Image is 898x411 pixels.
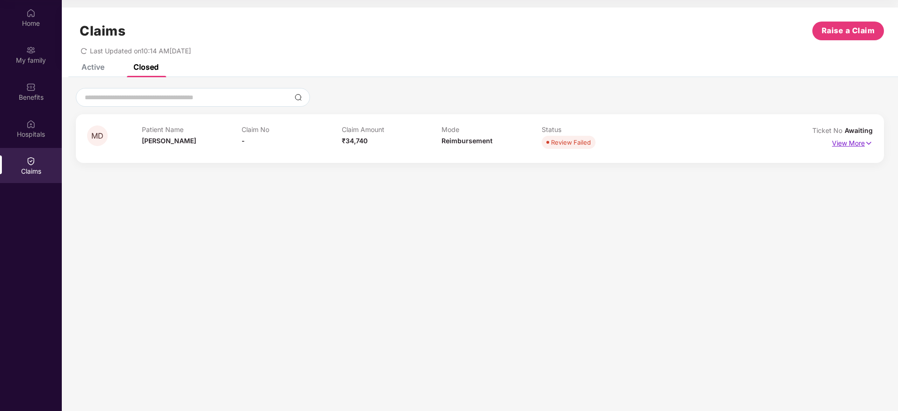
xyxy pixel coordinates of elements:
img: svg+xml;base64,PHN2ZyBpZD0iQmVuZWZpdHMiIHhtbG5zPSJodHRwOi8vd3d3LnczLm9yZy8yMDAwL3N2ZyIgd2lkdGg9Ij... [26,82,36,92]
span: Raise a Claim [822,25,875,37]
img: svg+xml;base64,PHN2ZyBpZD0iQ2xhaW0iIHhtbG5zPSJodHRwOi8vd3d3LnczLm9yZy8yMDAwL3N2ZyIgd2lkdGg9IjIwIi... [26,156,36,166]
span: ₹34,740 [342,137,368,145]
span: Ticket No [812,126,845,134]
div: Active [81,62,104,72]
span: - [242,137,245,145]
div: Closed [133,62,159,72]
p: View More [832,136,873,148]
img: svg+xml;base64,PHN2ZyBpZD0iSG9zcGl0YWxzIiB4bWxucz0iaHR0cDovL3d3dy53My5vcmcvMjAwMC9zdmciIHdpZHRoPS... [26,119,36,129]
img: svg+xml;base64,PHN2ZyBpZD0iU2VhcmNoLTMyeDMyIiB4bWxucz0iaHR0cDovL3d3dy53My5vcmcvMjAwMC9zdmciIHdpZH... [294,94,302,101]
p: Patient Name [142,125,242,133]
p: Claim No [242,125,342,133]
span: MD [91,132,103,140]
img: svg+xml;base64,PHN2ZyB3aWR0aD0iMjAiIGhlaWdodD0iMjAiIHZpZXdCb3g9IjAgMCAyMCAyMCIgZmlsbD0ibm9uZSIgeG... [26,45,36,55]
span: [PERSON_NAME] [142,137,196,145]
p: Claim Amount [342,125,442,133]
span: Reimbursement [442,137,493,145]
span: Last Updated on 10:14 AM[DATE] [90,47,191,55]
span: redo [81,47,87,55]
div: Review Failed [551,138,591,147]
img: svg+xml;base64,PHN2ZyB4bWxucz0iaHR0cDovL3d3dy53My5vcmcvMjAwMC9zdmciIHdpZHRoPSIxNyIgaGVpZ2h0PSIxNy... [865,138,873,148]
img: svg+xml;base64,PHN2ZyBpZD0iSG9tZSIgeG1sbnM9Imh0dHA6Ly93d3cudzMub3JnLzIwMDAvc3ZnIiB3aWR0aD0iMjAiIG... [26,8,36,18]
button: Raise a Claim [812,22,884,40]
span: Awaiting [845,126,873,134]
h1: Claims [80,23,125,39]
p: Status [542,125,642,133]
p: Mode [442,125,542,133]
